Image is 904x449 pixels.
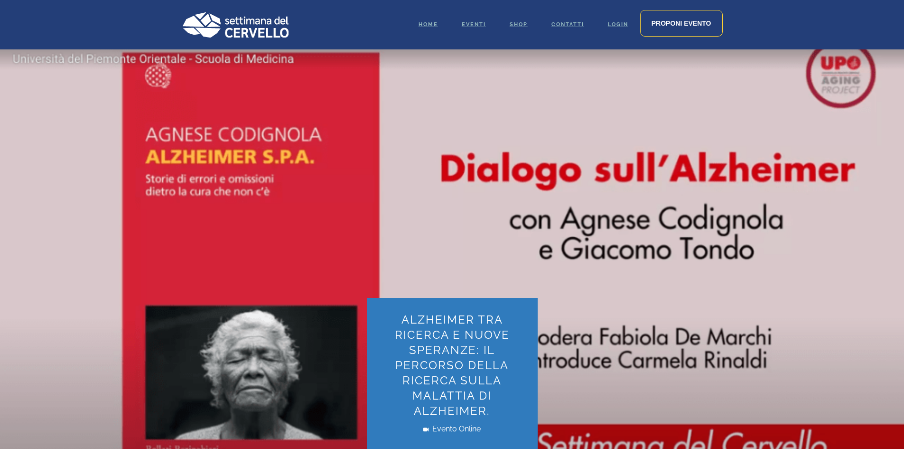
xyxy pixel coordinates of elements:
a: Proponi evento [640,10,723,37]
span: Proponi evento [652,19,711,27]
span: Shop [510,21,528,28]
img: Logo [182,12,289,38]
h1: Alzheimer tra ricerca e nuove speranze: Il percorso della ricerca sulla malattia di Alzheimer. [381,312,523,419]
span: Eventi [462,21,486,28]
span: Login [608,21,628,28]
span: Contatti [551,21,584,28]
span: Evento Online [381,423,523,435]
span: Home [419,21,438,28]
